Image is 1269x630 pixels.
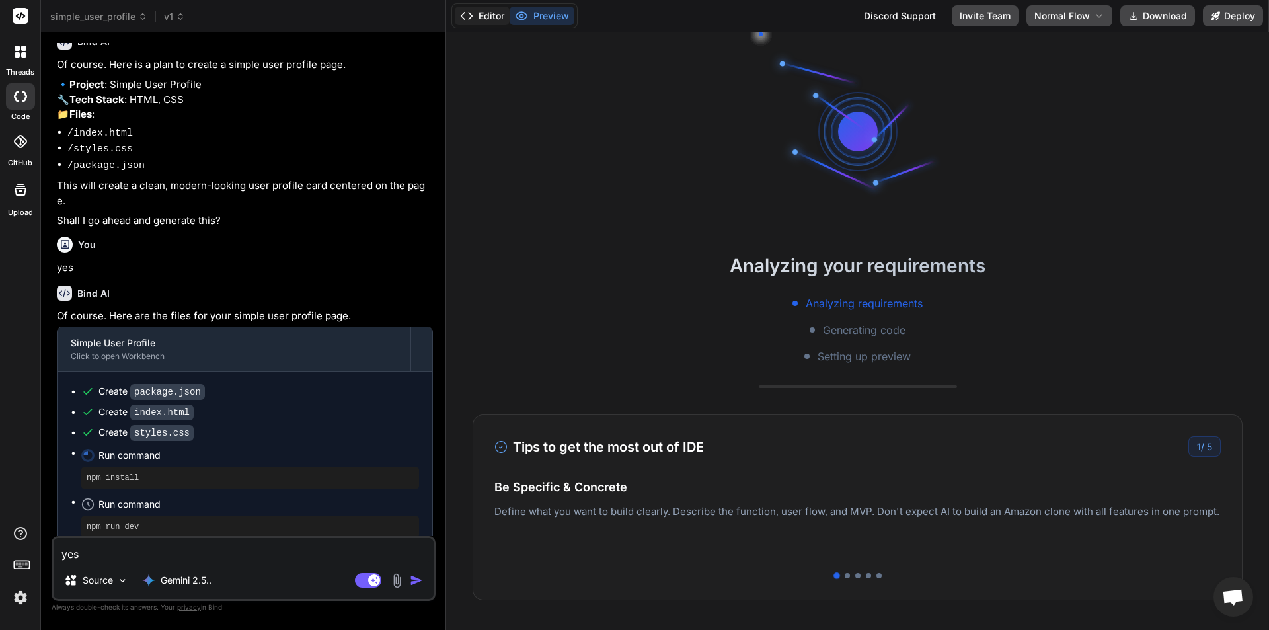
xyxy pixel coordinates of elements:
[83,574,113,587] p: Source
[57,260,433,276] p: yes
[142,574,155,587] img: Gemini 2.5 Pro
[1188,436,1221,457] div: /
[58,327,410,371] button: Simple User ProfileClick to open Workbench
[410,574,423,587] img: icon
[98,385,205,399] div: Create
[389,573,404,588] img: attachment
[823,322,905,338] span: Generating code
[57,58,433,73] p: Of course. Here is a plan to create a simple user profile page.
[1203,5,1263,26] button: Deploy
[57,214,433,229] p: Shall I go ahead and generate this?
[1197,441,1201,452] span: 1
[9,586,32,609] img: settings
[8,157,32,169] label: GitHub
[130,384,205,400] code: package.json
[1207,441,1212,452] span: 5
[164,10,185,23] span: v1
[77,287,110,300] h6: Bind AI
[818,348,911,364] span: Setting up preview
[69,78,104,91] strong: Project
[98,449,419,462] span: Run command
[87,522,414,532] pre: npm run dev
[98,405,194,419] div: Create
[952,5,1019,26] button: Invite Team
[57,309,433,324] p: Of course. Here are the files for your simple user profile page.
[57,178,433,208] p: This will create a clean, modern-looking user profile card centered on the page.
[11,111,30,122] label: code
[67,143,133,155] code: /styles.css
[8,207,33,218] label: Upload
[6,67,34,78] label: threads
[71,351,397,362] div: Click to open Workbench
[50,10,147,23] span: simple_user_profile
[71,336,397,350] div: Simple User Profile
[130,405,194,420] code: index.html
[446,252,1269,280] h2: Analyzing your requirements
[494,437,704,457] h3: Tips to get the most out of IDE
[494,478,1221,496] h4: Be Specific & Concrete
[69,93,124,106] strong: Tech Stack
[161,574,211,587] p: Gemini 2.5..
[69,108,92,120] strong: Files
[117,575,128,586] img: Pick Models
[67,128,133,139] code: /index.html
[57,77,433,122] p: 🔹 : Simple User Profile 🔧 : HTML, CSS 📁 :
[1120,5,1195,26] button: Download
[806,295,923,311] span: Analyzing requirements
[455,7,510,25] button: Editor
[78,238,96,251] h6: You
[98,426,194,440] div: Create
[67,160,145,171] code: /package.json
[87,473,414,483] pre: npm install
[177,603,201,611] span: privacy
[1213,577,1253,617] div: Open chat
[130,425,194,441] code: styles.css
[52,601,436,613] p: Always double-check its answers. Your in Bind
[510,7,574,25] button: Preview
[856,5,944,26] div: Discord Support
[1026,5,1112,26] button: Normal Flow
[98,498,419,511] span: Run command
[1034,9,1090,22] span: Normal Flow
